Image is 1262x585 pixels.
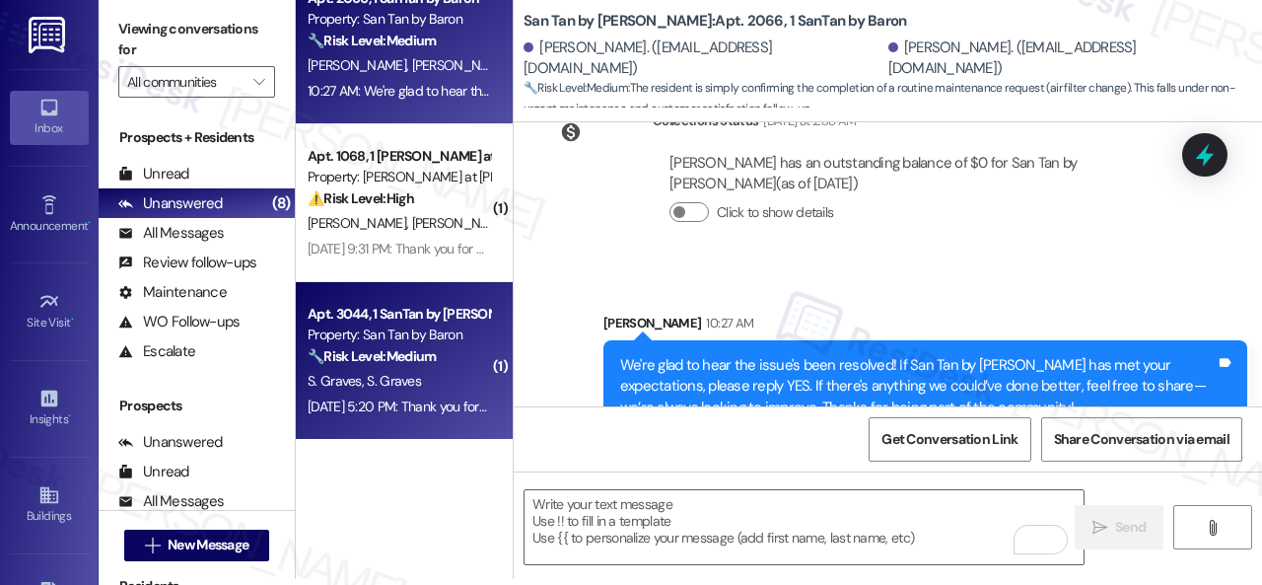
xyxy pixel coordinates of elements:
[308,167,490,187] div: Property: [PERSON_NAME] at [PERSON_NAME]
[308,325,490,345] div: Property: San Tan by Baron
[118,341,195,362] div: Escalate
[1115,517,1146,538] span: Send
[127,66,244,98] input: All communities
[118,164,189,184] div: Unread
[253,74,264,90] i: 
[1041,417,1242,462] button: Share Conversation via email
[620,355,1216,418] div: We're glad to hear the issue's been resolved! If San Tan by [PERSON_NAME] has met your expectatio...
[118,432,223,453] div: Unanswered
[118,462,189,482] div: Unread
[412,56,511,74] span: [PERSON_NAME]
[1054,429,1229,450] span: Share Conversation via email
[10,382,89,435] a: Insights •
[525,490,1084,564] textarea: To enrich screen reader interactions, please activate Accessibility in Grammarly extension settings
[367,372,421,390] span: S. Graves
[308,372,367,390] span: S. Graves
[669,153,1170,195] div: [PERSON_NAME] has an outstanding balance of $0 for San Tan by [PERSON_NAME] (as of [DATE])
[10,478,89,532] a: Buildings
[1205,520,1220,536] i: 
[124,530,270,561] button: New Message
[308,189,414,207] strong: ⚠️ Risk Level: High
[524,11,906,32] b: San Tan by [PERSON_NAME]: Apt. 2066, 1 SanTan by Baron
[68,409,71,423] span: •
[99,127,295,148] div: Prospects + Residents
[524,37,883,80] div: [PERSON_NAME]. ([EMAIL_ADDRESS][DOMAIN_NAME])
[308,304,490,325] div: Apt. 3044, 1 SanTan by [PERSON_NAME]
[29,17,69,53] img: ResiDesk Logo
[869,417,1030,462] button: Get Conversation Link
[10,91,89,144] a: Inbox
[308,347,436,365] strong: 🔧 Risk Level: Medium
[71,313,74,327] span: •
[308,56,412,74] span: [PERSON_NAME]
[308,146,490,167] div: Apt. 1068, 1 [PERSON_NAME] at [PERSON_NAME]
[118,491,224,512] div: All Messages
[118,312,240,332] div: WO Follow-ups
[1075,505,1163,549] button: Send
[308,214,412,232] span: [PERSON_NAME]
[412,214,517,232] span: [PERSON_NAME]
[145,538,160,553] i: 
[524,80,628,96] strong: 🔧 Risk Level: Medium
[717,202,833,223] label: Click to show details
[88,216,91,230] span: •
[701,313,753,333] div: 10:27 AM
[881,429,1017,450] span: Get Conversation Link
[118,223,224,244] div: All Messages
[168,535,248,555] span: New Message
[118,193,223,214] div: Unanswered
[1092,520,1107,536] i: 
[118,253,256,273] div: Review follow-ups
[10,285,89,338] a: Site Visit •
[118,282,227,303] div: Maintenance
[888,37,1248,80] div: [PERSON_NAME]. ([EMAIL_ADDRESS][DOMAIN_NAME])
[308,32,436,49] strong: 🔧 Risk Level: Medium
[308,9,490,30] div: Property: San Tan by Baron
[524,78,1262,120] span: : The resident is simply confirming the completion of a routine maintenance request (air filter c...
[99,396,295,416] div: Prospects
[603,313,1247,340] div: [PERSON_NAME]
[267,188,295,219] div: (8)
[118,14,275,66] label: Viewing conversations for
